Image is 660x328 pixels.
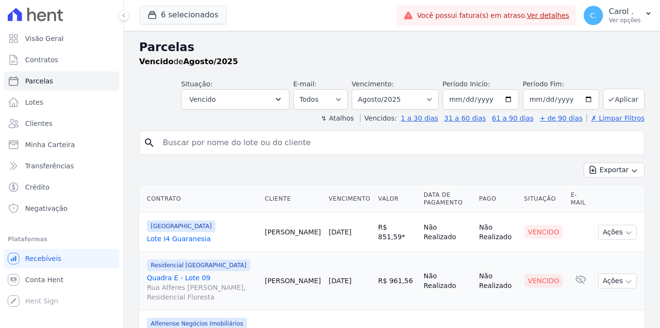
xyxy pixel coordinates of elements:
td: R$ 961,56 [374,252,420,310]
span: Minha Carteira [25,140,75,150]
th: E-mail [567,185,594,213]
th: Contrato [139,185,261,213]
td: Não Realizado [420,213,475,252]
span: Lotes [25,97,43,107]
span: Crédito [25,182,50,192]
span: Parcelas [25,76,53,86]
a: Ver detalhes [527,12,569,19]
td: [PERSON_NAME] [261,252,325,310]
span: Recebíveis [25,254,61,263]
p: de [139,56,238,68]
span: [GEOGRAPHIC_DATA] [147,220,215,232]
span: Conta Hent [25,275,63,285]
label: ↯ Atalhos [321,114,354,122]
a: Parcelas [4,71,119,91]
th: Valor [374,185,420,213]
label: E-mail: [293,80,317,88]
td: Não Realizado [475,252,520,310]
button: 6 selecionados [139,6,227,24]
td: [PERSON_NAME] [261,213,325,252]
div: Vencido [524,274,563,287]
a: Visão Geral [4,29,119,48]
span: Negativação [25,204,68,213]
span: C. [590,12,597,19]
th: Vencimento [325,185,374,213]
th: Cliente [261,185,325,213]
div: Plataformas [8,233,115,245]
td: Não Realizado [420,252,475,310]
span: Vencido [189,94,216,105]
a: Lotes [4,93,119,112]
span: Rua Alferes [PERSON_NAME], Residencial Floresta [147,283,257,302]
a: Quadra E - Lote 09Rua Alferes [PERSON_NAME], Residencial Floresta [147,273,257,302]
p: Carol . [609,7,641,16]
button: Vencido [181,89,289,109]
i: search [143,137,155,149]
label: Período Inicío: [443,80,490,88]
th: Situação [520,185,567,213]
label: Período Fim: [523,79,599,89]
span: Residencial [GEOGRAPHIC_DATA] [147,260,250,271]
a: [DATE] [329,228,351,236]
a: [DATE] [329,277,351,285]
strong: Vencido [139,57,173,66]
a: Contratos [4,50,119,69]
th: Data de Pagamento [420,185,475,213]
label: Situação: [181,80,213,88]
button: Ações [598,273,637,288]
td: R$ 851,59 [374,213,420,252]
a: 61 a 90 dias [492,114,533,122]
span: Contratos [25,55,58,65]
button: Aplicar [603,89,645,109]
a: ✗ Limpar Filtros [587,114,645,122]
span: Você possui fatura(s) em atraso. [417,11,569,21]
a: Minha Carteira [4,135,119,154]
strong: Agosto/2025 [183,57,238,66]
button: Ações [598,225,637,240]
span: Transferências [25,161,74,171]
label: Vencidos: [360,114,397,122]
span: Clientes [25,119,52,128]
a: + de 90 dias [540,114,583,122]
button: C. Carol . Ver opções [576,2,660,29]
span: Visão Geral [25,34,64,43]
p: Ver opções [609,16,641,24]
a: 31 a 60 dias [444,114,486,122]
a: Conta Hent [4,270,119,289]
a: 1 a 30 dias [401,114,438,122]
a: Lote I4 Guaranesia [147,234,257,244]
td: Não Realizado [475,213,520,252]
a: Negativação [4,199,119,218]
label: Vencimento: [352,80,394,88]
a: Transferências [4,156,119,176]
h2: Parcelas [139,39,645,56]
a: Crédito [4,178,119,197]
div: Vencido [524,225,563,239]
th: Pago [475,185,520,213]
button: Exportar [584,163,645,178]
a: Clientes [4,114,119,133]
a: Recebíveis [4,249,119,268]
input: Buscar por nome do lote ou do cliente [157,133,640,152]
